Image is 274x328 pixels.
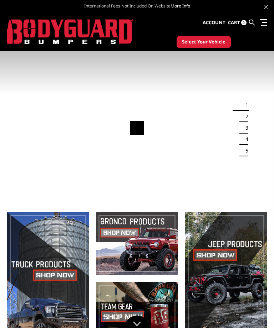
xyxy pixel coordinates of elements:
[241,99,248,111] button: 1 of 5
[182,38,225,46] span: Select Your Vehicle
[241,20,247,25] span: 0
[177,36,231,48] button: Select Your Vehicle
[7,19,134,44] img: BODYGUARD BUMPERS
[228,13,247,32] a: Cart 0
[241,122,248,134] button: 3 of 5
[241,111,248,122] button: 2 of 5
[228,19,240,26] span: Cart
[171,3,190,9] a: More Info
[241,134,248,145] button: 4 of 5
[203,19,225,26] span: Account
[203,13,225,32] a: Account
[241,145,248,156] button: 5 of 5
